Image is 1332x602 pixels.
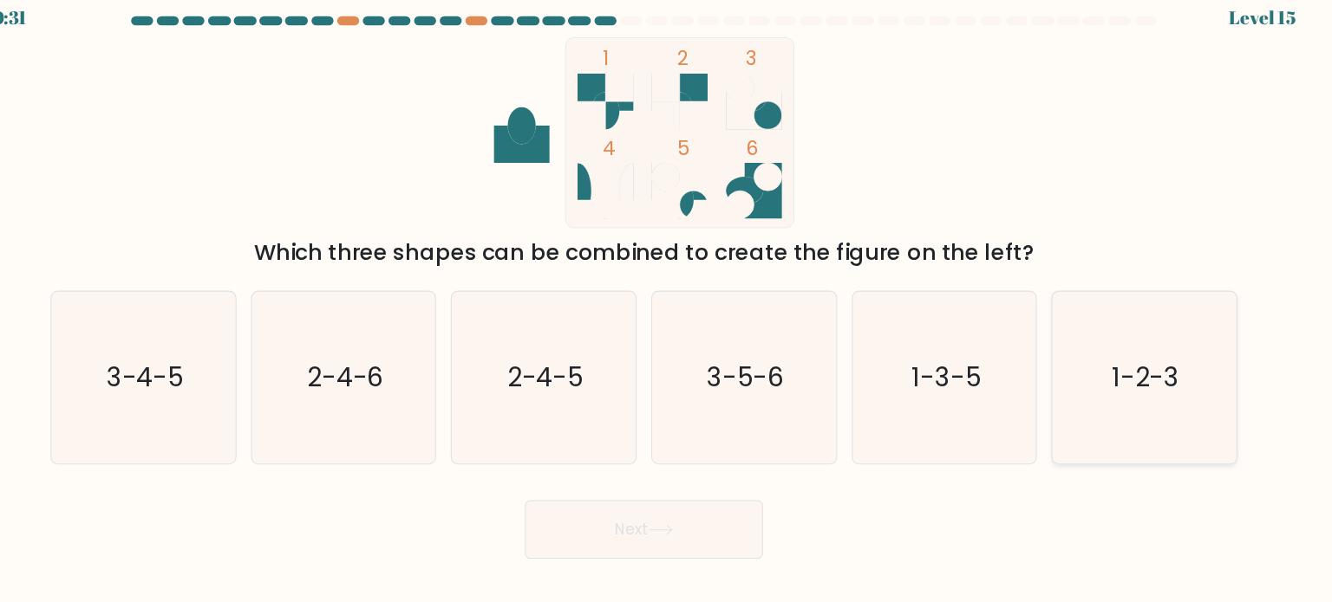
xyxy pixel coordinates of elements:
[697,59,708,84] tspan: 2
[726,356,799,391] text: 3-5-6
[553,490,779,546] button: Next
[762,144,774,169] tspan: 6
[157,356,230,391] text: 3-4-5
[347,356,420,391] text: 2-4-6
[627,59,633,84] tspan: 1
[537,356,609,391] text: 2-4-5
[1220,21,1283,47] div: Level 15
[1109,356,1173,391] text: 1-2-3
[697,145,708,170] tspan: 5
[114,240,1218,271] div: Which three shapes can be combined to create the figure on the left?
[762,59,773,84] tspan: 3
[627,144,639,169] tspan: 4
[49,21,82,47] div: 0:31
[919,356,984,391] text: 1-3-5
